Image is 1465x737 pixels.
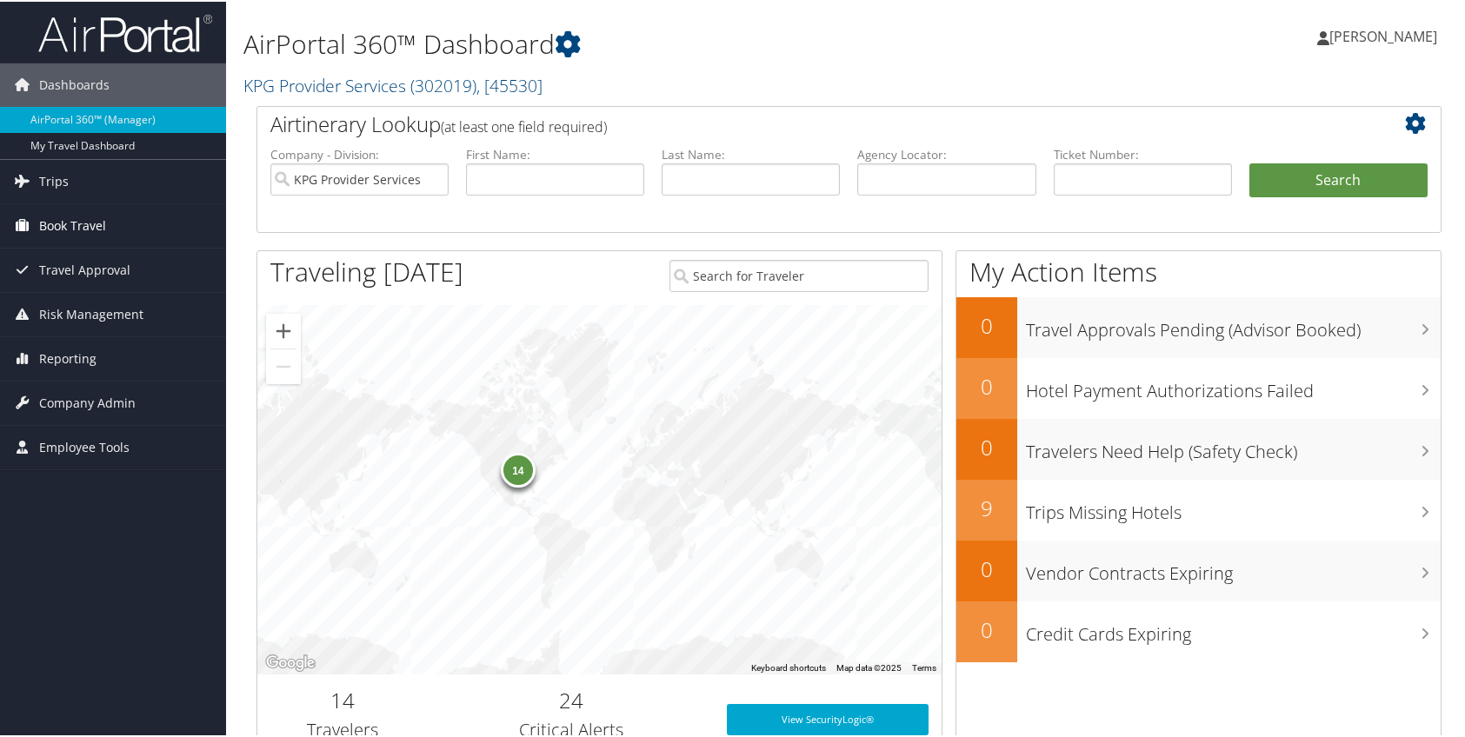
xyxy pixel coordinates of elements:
h2: 0 [956,431,1017,461]
button: Search [1249,162,1428,196]
button: Keyboard shortcuts [751,661,826,673]
span: Map data ©2025 [836,661,902,671]
a: [PERSON_NAME] [1317,9,1455,61]
label: Ticket Number: [1054,144,1232,162]
h2: 9 [956,492,1017,521]
span: Employee Tools [39,424,130,468]
img: airportal-logo.png [38,11,212,52]
h1: My Action Items [956,252,1441,289]
label: Agency Locator: [857,144,1035,162]
label: Company - Division: [270,144,449,162]
a: 0Travelers Need Help (Safety Check) [956,417,1441,478]
span: Trips [39,158,69,202]
span: ( 302019 ) [410,72,476,96]
a: 0Credit Cards Expiring [956,600,1441,661]
span: Reporting [39,335,97,379]
h2: 0 [956,309,1017,339]
h2: 0 [956,553,1017,582]
span: (at least one field required) [441,116,607,135]
span: [PERSON_NAME] [1329,25,1437,44]
h2: 0 [956,614,1017,643]
h2: Airtinerary Lookup [270,108,1329,137]
span: Risk Management [39,291,143,335]
a: Terms (opens in new tab) [912,661,936,671]
span: Dashboards [39,62,110,105]
a: View SecurityLogic® [727,702,929,734]
h1: AirPortal 360™ Dashboard [243,24,1051,61]
button: Zoom out [266,348,301,382]
a: 0Vendor Contracts Expiring [956,539,1441,600]
h1: Traveling [DATE] [270,252,463,289]
label: First Name: [466,144,644,162]
a: 0Hotel Payment Authorizations Failed [956,356,1441,417]
div: 14 [501,451,536,486]
h2: 24 [442,684,701,714]
a: KPG Provider Services [243,72,543,96]
span: Book Travel [39,203,106,246]
button: Zoom in [266,312,301,347]
a: Open this area in Google Maps (opens a new window) [262,650,319,673]
span: , [ 45530 ] [476,72,543,96]
input: Search for Traveler [669,258,929,290]
h3: Trips Missing Hotels [1026,490,1441,523]
span: Company Admin [39,380,136,423]
h3: Hotel Payment Authorizations Failed [1026,368,1441,402]
span: Travel Approval [39,247,130,290]
h3: Travel Approvals Pending (Advisor Booked) [1026,308,1441,341]
h3: Credit Cards Expiring [1026,612,1441,645]
h3: Travelers Need Help (Safety Check) [1026,429,1441,462]
img: Google [262,650,319,673]
h2: 0 [956,370,1017,400]
a: 0Travel Approvals Pending (Advisor Booked) [956,295,1441,356]
h2: 14 [270,684,416,714]
a: 9Trips Missing Hotels [956,478,1441,539]
label: Last Name: [662,144,840,162]
h3: Vendor Contracts Expiring [1026,551,1441,584]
